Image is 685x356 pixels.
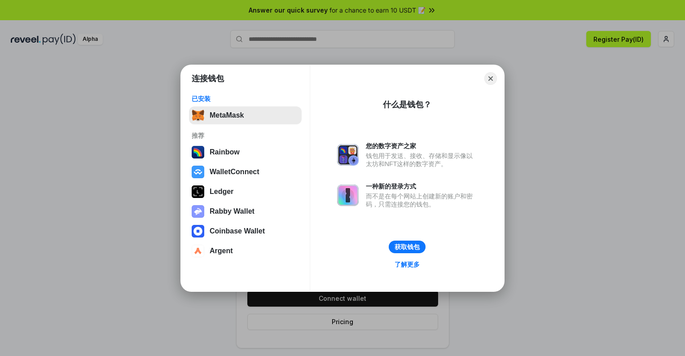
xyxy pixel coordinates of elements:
div: 您的数字资产之家 [366,142,477,150]
img: svg+xml,%3Csvg%20xmlns%3D%22http%3A%2F%2Fwww.w3.org%2F2000%2Fsvg%22%20fill%3D%22none%22%20viewBox... [337,144,359,166]
img: svg+xml,%3Csvg%20xmlns%3D%22http%3A%2F%2Fwww.w3.org%2F2000%2Fsvg%22%20fill%3D%22none%22%20viewBox... [192,205,204,218]
button: Coinbase Wallet [189,222,302,240]
button: MetaMask [189,106,302,124]
button: Rabby Wallet [189,202,302,220]
button: Ledger [189,183,302,201]
div: 一种新的登录方式 [366,182,477,190]
button: Close [484,72,497,85]
h1: 连接钱包 [192,73,224,84]
a: 了解更多 [389,259,425,270]
img: svg+xml,%3Csvg%20xmlns%3D%22http%3A%2F%2Fwww.w3.org%2F2000%2Fsvg%22%20width%3D%2228%22%20height%3... [192,185,204,198]
div: MetaMask [210,111,244,119]
div: Rainbow [210,148,240,156]
div: 钱包用于发送、接收、存储和显示像以太坊和NFT这样的数字资产。 [366,152,477,168]
img: svg+xml,%3Csvg%20fill%3D%22none%22%20height%3D%2233%22%20viewBox%3D%220%200%2035%2033%22%20width%... [192,109,204,122]
img: svg+xml,%3Csvg%20width%3D%2228%22%20height%3D%2228%22%20viewBox%3D%220%200%2028%2028%22%20fill%3D... [192,166,204,178]
div: 获取钱包 [395,243,420,251]
button: Rainbow [189,143,302,161]
div: 而不是在每个网站上创建新的账户和密码，只需连接您的钱包。 [366,192,477,208]
div: 什么是钱包？ [383,99,431,110]
div: 已安装 [192,95,299,103]
button: 获取钱包 [389,241,426,253]
div: 了解更多 [395,260,420,268]
img: svg+xml,%3Csvg%20width%3D%2228%22%20height%3D%2228%22%20viewBox%3D%220%200%2028%2028%22%20fill%3D... [192,245,204,257]
div: WalletConnect [210,168,259,176]
div: Argent [210,247,233,255]
button: Argent [189,242,302,260]
img: svg+xml,%3Csvg%20width%3D%2228%22%20height%3D%2228%22%20viewBox%3D%220%200%2028%2028%22%20fill%3D... [192,225,204,237]
button: WalletConnect [189,163,302,181]
img: svg+xml,%3Csvg%20xmlns%3D%22http%3A%2F%2Fwww.w3.org%2F2000%2Fsvg%22%20fill%3D%22none%22%20viewBox... [337,185,359,206]
img: svg+xml,%3Csvg%20width%3D%22120%22%20height%3D%22120%22%20viewBox%3D%220%200%20120%20120%22%20fil... [192,146,204,158]
div: 推荐 [192,132,299,140]
div: Coinbase Wallet [210,227,265,235]
div: Rabby Wallet [210,207,255,215]
div: Ledger [210,188,233,196]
